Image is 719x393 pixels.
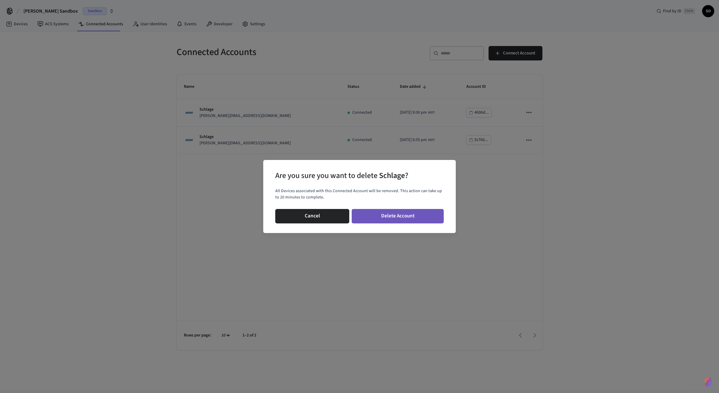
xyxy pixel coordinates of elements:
[705,377,712,387] img: SeamLogoGradient.69752ec5.svg
[352,209,444,223] button: Delete Account
[275,188,444,201] p: All Devices associated with this Connected Account will be removed. This action can take up to 20...
[275,170,408,182] div: Are you sure you want to delete ?
[379,170,405,181] span: Schlage
[275,209,349,223] button: Cancel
